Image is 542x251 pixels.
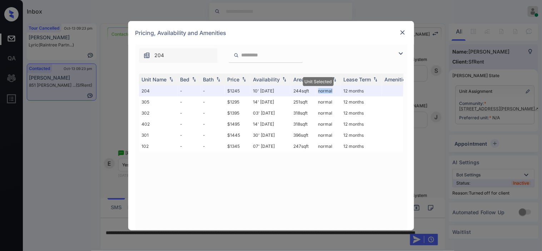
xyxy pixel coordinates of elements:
[200,141,225,152] td: -
[225,107,250,119] td: $1395
[341,141,382,152] td: 12 months
[399,29,406,36] img: close
[200,119,225,130] td: -
[200,96,225,107] td: -
[225,85,250,96] td: $1245
[234,52,239,59] img: icon-zuma
[291,141,315,152] td: 247 sqft
[128,21,414,45] div: Pricing, Availability and Amenities
[341,107,382,119] td: 12 months
[178,119,200,130] td: -
[315,119,341,130] td: normal
[139,119,178,130] td: 402
[139,107,178,119] td: 302
[397,49,405,58] img: icon-zuma
[250,96,291,107] td: 14' [DATE]
[250,141,291,152] td: 07' [DATE]
[228,76,240,82] div: Price
[250,130,291,141] td: 30' [DATE]
[178,96,200,107] td: -
[331,77,338,82] img: sorting
[253,76,280,82] div: Availability
[250,85,291,96] td: 10' [DATE]
[143,52,150,59] img: icon-zuma
[294,76,305,82] div: Area
[178,141,200,152] td: -
[291,130,315,141] td: 396 sqft
[315,96,341,107] td: normal
[178,130,200,141] td: -
[341,85,382,96] td: 12 months
[225,141,250,152] td: $1345
[341,96,382,107] td: 12 months
[250,107,291,119] td: 03' [DATE]
[291,96,315,107] td: 251 sqft
[225,119,250,130] td: $1495
[315,85,341,96] td: normal
[240,77,248,82] img: sorting
[200,107,225,119] td: -
[190,77,198,82] img: sorting
[178,85,200,96] td: -
[250,119,291,130] td: 14' [DATE]
[315,141,341,152] td: normal
[200,85,225,96] td: -
[305,77,313,82] img: sorting
[178,107,200,119] td: -
[215,77,222,82] img: sorting
[139,141,178,152] td: 102
[281,77,288,82] img: sorting
[225,96,250,107] td: $1295
[168,77,175,82] img: sorting
[200,130,225,141] td: -
[315,107,341,119] td: normal
[341,130,382,141] td: 12 months
[139,130,178,141] td: 301
[139,85,178,96] td: 204
[385,76,409,82] div: Amenities
[203,76,214,82] div: Bath
[315,130,341,141] td: normal
[291,119,315,130] td: 318 sqft
[344,76,371,82] div: Lease Term
[372,77,379,82] img: sorting
[142,76,167,82] div: Unit Name
[225,130,250,141] td: $1445
[155,51,164,59] span: 204
[291,107,315,119] td: 318 sqft
[139,96,178,107] td: 305
[318,76,330,82] div: Type
[341,119,382,130] td: 12 months
[291,85,315,96] td: 244 sqft
[180,76,190,82] div: Bed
